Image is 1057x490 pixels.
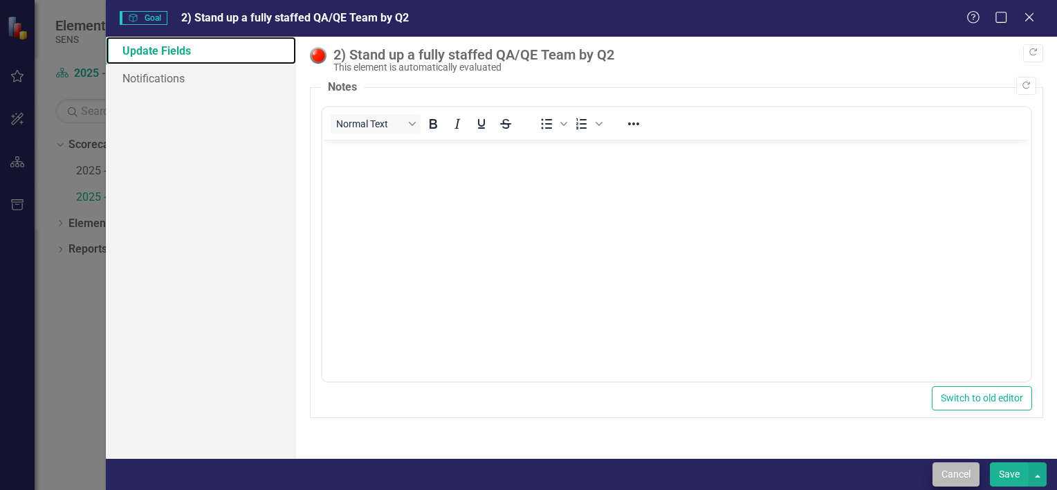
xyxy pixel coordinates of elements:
span: Goal [120,11,167,25]
button: Cancel [932,462,980,487]
legend: Notes [321,80,364,96]
img: Red: Critical Issues/Off-Track [310,47,327,64]
button: Italic [445,114,469,134]
div: Bullet list [535,114,569,134]
span: 2) Stand up a fully staffed QA/QE Team by Q2 [181,11,409,24]
button: Switch to old editor [932,386,1032,410]
button: Reveal or hide additional toolbar items [622,114,645,134]
div: Numbered list [570,114,605,134]
button: Underline [470,114,493,134]
a: Notifications [106,64,296,92]
button: Bold [421,114,445,134]
div: This element is automatically evaluated [333,62,1036,73]
div: 2) Stand up a fully staffed QA/QE Team by Q2 [333,47,1036,62]
button: Save [990,462,1029,487]
iframe: Rich Text Area [322,140,1031,381]
button: Strikethrough [494,114,517,134]
span: Normal Text [336,118,404,129]
a: Update Fields [106,37,296,64]
button: Block Normal Text [331,114,421,134]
